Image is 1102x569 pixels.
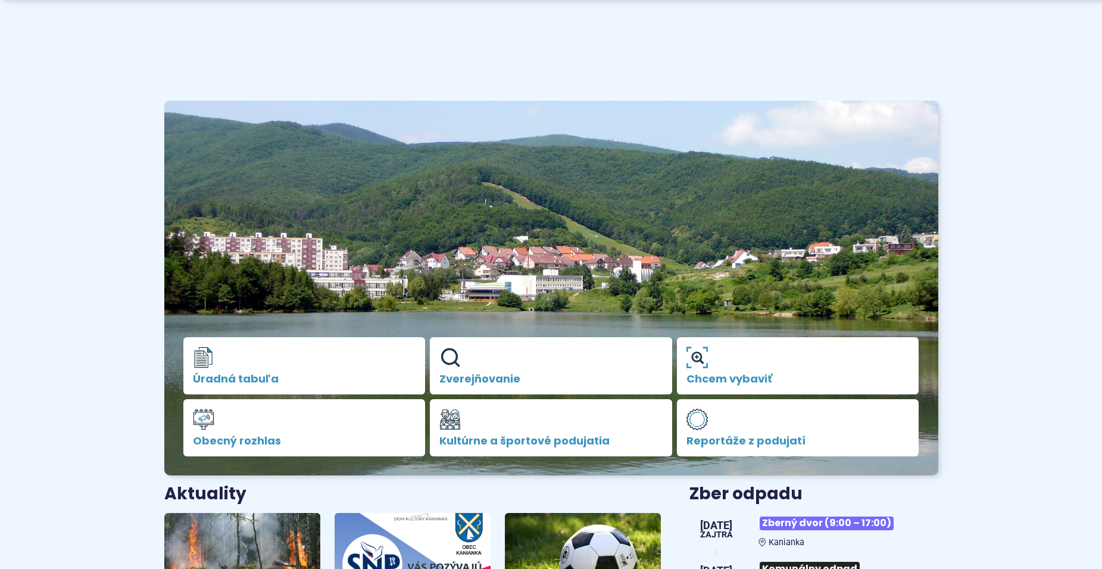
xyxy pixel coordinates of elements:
span: Kanianka [769,537,804,548]
span: Zverejňovanie [439,373,663,385]
h3: Aktuality [164,485,246,503]
span: [DATE] [700,520,733,531]
span: Úradná tabuľa [193,373,416,385]
a: Úradná tabuľa [183,337,426,394]
span: Zajtra [700,531,733,539]
a: Obecný rozhlas [183,399,426,456]
span: Kultúrne a športové podujatia [439,435,663,447]
span: Obecný rozhlas [193,435,416,447]
span: Reportáže z podujatí [686,435,910,447]
h3: Zber odpadu [689,485,938,503]
span: Chcem vybaviť [686,373,910,385]
a: Reportáže z podujatí [677,399,919,456]
a: Chcem vybaviť [677,337,919,394]
a: Kultúrne a športové podujatia [430,399,672,456]
a: Zberný dvor (9:00 – 17:00) Kanianka [DATE] Zajtra [689,512,938,548]
a: Zverejňovanie [430,337,672,394]
span: Zberný dvor (9:00 – 17:00) [760,517,894,530]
